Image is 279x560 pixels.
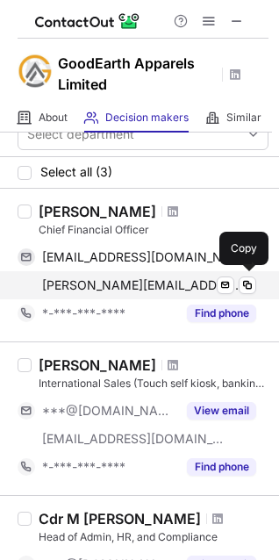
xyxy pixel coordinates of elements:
span: About [39,111,68,125]
span: Decision makers [105,111,189,125]
h1: GoodEarth Apparels Limited [58,53,216,95]
img: ContactOut v5.3.10 [35,11,140,32]
div: Cdr M [PERSON_NAME] [39,510,201,528]
span: Select all (3) [40,165,112,179]
button: Reveal Button [187,305,256,322]
span: [PERSON_NAME][EMAIL_ADDRESS][DOMAIN_NAME] [42,277,243,293]
img: e94c8ad66de5e71542b261edd08cbda9 [18,54,53,89]
button: Reveal Button [187,402,256,420]
div: International Sales (Touch self kiosk, banking ATM, Interactive smart board, Digital signage etc.) [39,376,268,391]
div: Head of Admin, HR, and Compliance [39,529,268,545]
span: ***@[DOMAIN_NAME] [42,403,176,419]
span: [EMAIL_ADDRESS][DOMAIN_NAME] [42,249,243,265]
div: Chief Financial Officer [39,222,268,238]
button: Reveal Button [187,458,256,476]
div: [PERSON_NAME] [39,203,156,220]
div: [PERSON_NAME] [39,356,156,374]
div: Select department [27,126,134,143]
span: Similar [226,111,261,125]
span: [EMAIL_ADDRESS][DOMAIN_NAME] [42,431,225,447]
